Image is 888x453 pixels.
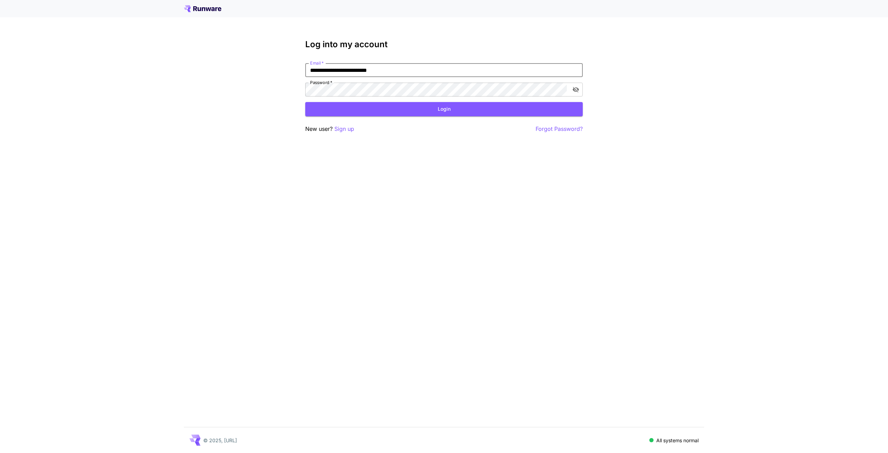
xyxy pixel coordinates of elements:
p: © 2025, [URL] [203,437,237,444]
button: Forgot Password? [536,125,583,133]
button: Sign up [334,125,354,133]
p: All systems normal [656,437,699,444]
button: Login [305,102,583,116]
button: toggle password visibility [570,83,582,96]
p: New user? [305,125,354,133]
label: Email [310,60,324,66]
h3: Log into my account [305,40,583,49]
label: Password [310,79,332,85]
